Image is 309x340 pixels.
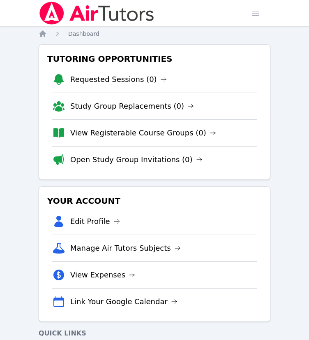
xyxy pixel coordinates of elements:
nav: Breadcrumb [39,30,270,38]
h3: Your Account [46,193,263,208]
h4: Quick Links [39,328,270,338]
span: Dashboard [68,30,99,37]
a: Manage Air Tutors Subjects [70,242,181,254]
a: Edit Profile [70,216,120,227]
a: View Registerable Course Groups (0) [70,127,216,139]
a: Study Group Replacements (0) [70,100,194,112]
a: Link Your Google Calendar [70,296,178,307]
a: View Expenses [70,269,135,281]
a: Requested Sessions (0) [70,74,167,85]
img: Air Tutors [39,2,155,25]
a: Dashboard [68,30,99,38]
h3: Tutoring Opportunities [46,51,263,66]
a: Open Study Group Invitations (0) [70,154,203,165]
